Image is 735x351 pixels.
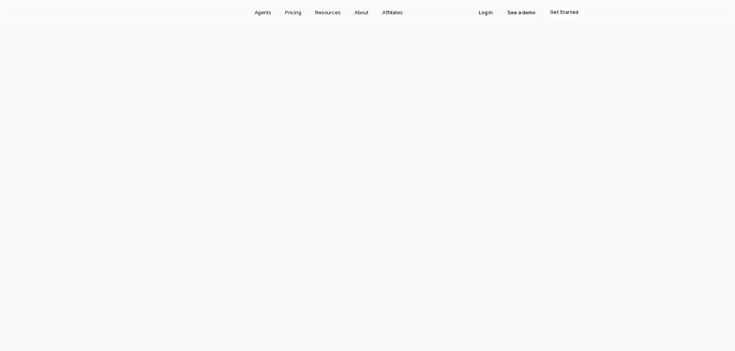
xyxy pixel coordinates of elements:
strong: entire Lead-to-Cash cycle [343,99,430,107]
p: Get Started [328,152,357,160]
p: Pricing [285,8,301,16]
p: Affiliates [382,8,403,16]
h1: AI Agents for Physical Commodity Traders [198,46,537,89]
p: About [355,8,368,16]
a: See a demo [502,6,541,18]
a: Resources [311,6,345,18]
a: Get Started [545,6,584,18]
a: Watch Demo [370,149,414,163]
p: Log in [479,8,493,16]
a: Log in [473,6,498,18]
a: Affiliates [378,6,407,18]
a: Agents [250,6,276,18]
p: Get Started [550,8,578,16]
p: AI Agents to automate the for . From trade intelligence, demand forecasting, lead generation, lea... [260,98,476,138]
p: Agents [255,8,271,16]
p: Watch Demo [377,152,407,160]
p: Resources [315,8,341,16]
strong: commodity traders [277,99,476,117]
a: About [350,6,373,18]
a: Pricing [280,6,306,18]
p: See a demo [507,8,536,16]
a: Get Started [321,149,364,163]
